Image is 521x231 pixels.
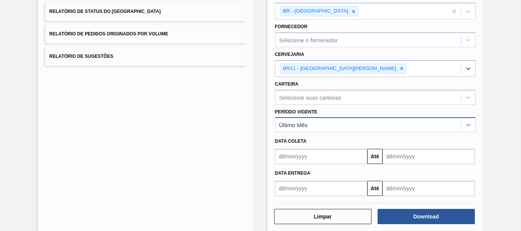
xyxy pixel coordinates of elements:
span: Relatório de Status do [GEOGRAPHIC_DATA] [49,9,161,14]
label: Carteira [275,81,299,87]
div: Selecione suas carteiras [279,94,341,100]
label: Cervejaria [275,52,304,57]
span: Relatório de Sugestões [49,54,113,59]
span: Data Entrega [275,170,310,176]
div: Selecione o fornecedor [279,37,338,43]
label: Fornecedor [275,24,307,29]
span: Data coleta [275,139,307,144]
div: Último Mês [279,122,308,128]
div: BR - [GEOGRAPHIC_DATA] [281,6,349,16]
input: dd/mm/yyyy [275,181,367,196]
input: dd/mm/yyyy [275,149,367,164]
button: Relatório de Pedidos Originados por Volume [45,25,246,43]
div: BR11 - [GEOGRAPHIC_DATA][PERSON_NAME] [281,64,397,73]
label: Período Vigente [275,109,317,115]
input: dd/mm/yyyy [383,181,475,196]
button: Até [367,149,383,164]
button: Relatório de Status do [GEOGRAPHIC_DATA] [45,2,246,21]
input: dd/mm/yyyy [383,149,475,164]
button: Relatório de Sugestões [45,47,246,66]
button: Download [378,209,475,224]
span: Relatório de Pedidos Originados por Volume [49,31,168,37]
button: Até [367,181,383,196]
button: Limpar [274,209,371,224]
